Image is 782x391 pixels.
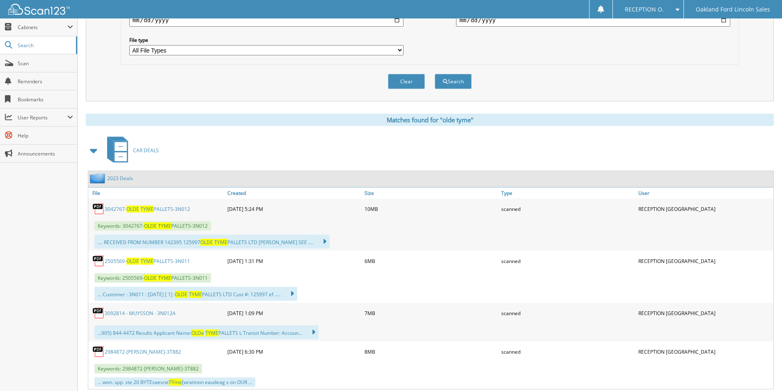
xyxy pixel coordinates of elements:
a: 2023 Deals [107,175,133,182]
div: 6MB [362,253,500,269]
div: ... Customer : 3N011 : [DATE] [ 1] : PALLETS LTD Cust #: 125997 ef ..... [94,287,297,301]
div: RECEPTION [GEOGRAPHIC_DATA] [636,343,773,360]
img: PDF.png [92,307,105,319]
a: User [636,187,773,199]
span: Scan [18,60,73,67]
div: ...905) 844-4472 Results Applicant Name: PALLETS L Transit Number: Accoun... [94,325,319,339]
img: PDF.png [92,255,105,267]
img: folder2.png [90,173,107,183]
span: Oakland Ford Lincoln Sales [696,7,770,12]
span: OLDE [144,274,157,281]
span: RECEPTION O. [625,7,664,12]
label: File type [129,37,404,43]
span: CAR DEALS [133,147,159,154]
a: Created [225,187,362,199]
span: Search [18,42,72,49]
div: scanned [499,253,636,269]
span: OLDE [175,291,188,298]
span: Keywords: 3042767- PALLETS-3N012 [94,221,211,231]
span: TYME [158,274,171,281]
div: 10MB [362,201,500,217]
div: [DATE] 1:31 PM [225,253,362,269]
div: [DATE] 6:30 PM [225,343,362,360]
div: RECEPTION [GEOGRAPHIC_DATA] [636,253,773,269]
img: PDF.png [92,345,105,358]
div: scanned [499,343,636,360]
span: TYME [140,258,154,265]
span: OLDE [144,222,157,229]
span: Bookmarks [18,96,73,103]
div: ... won. spp. ste 20 BYTEsaesne [wratinon eaudeag s on OUR ... [94,377,255,387]
a: 2505569-OLDE TYMEPALLETS-3N011 [105,258,190,265]
span: OLDe [191,329,204,336]
a: 3092814 - MUYSSON - 3N012A [105,310,176,317]
a: 2984872-[PERSON_NAME]-3T882 [105,348,181,355]
iframe: Chat Widget [741,352,782,391]
span: TYme [169,379,182,386]
div: RECEPTION [GEOGRAPHIC_DATA] [636,201,773,217]
span: OLDE [200,239,213,246]
input: start [129,14,404,27]
span: Keywords: 2505569- PALLETS-3N011 [94,273,211,283]
a: 3042767-OLDE TYMEPALLETS-3N012 [105,206,190,213]
button: Clear [388,74,425,89]
input: end [456,14,730,27]
div: scanned [499,201,636,217]
a: File [88,187,225,199]
span: Cabinets [18,24,67,31]
img: scan123-logo-white.svg [8,4,70,15]
span: TYME [205,329,218,336]
span: OLDE [126,206,139,213]
div: [DATE] 1:09 PM [225,305,362,321]
span: Announcements [18,150,73,157]
div: scanned [499,305,636,321]
img: PDF.png [92,203,105,215]
span: TYME [158,222,171,229]
span: TYME [140,206,154,213]
span: OLDE [126,258,139,265]
span: User Reports [18,114,67,121]
span: TYME [189,291,202,298]
div: 8MB [362,343,500,360]
a: Type [499,187,636,199]
span: Keywords: 2984872-[PERSON_NAME]-3T882 [94,364,202,373]
a: Size [362,187,500,199]
span: Reminders [18,78,73,85]
div: 7MB [362,305,500,321]
span: Help [18,132,73,139]
button: Search [435,74,472,89]
span: TYME [214,239,227,246]
div: RECEPTION [GEOGRAPHIC_DATA] [636,305,773,321]
a: CAR DEALS [102,134,159,167]
div: .... RECEIVED FROM NUMBER 142395 125997 PALLETS LTD [PERSON_NAME] SEE .... [94,235,330,249]
div: Matches found for "olde tyme" [86,114,774,126]
div: [DATE] 5:24 PM [225,201,362,217]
